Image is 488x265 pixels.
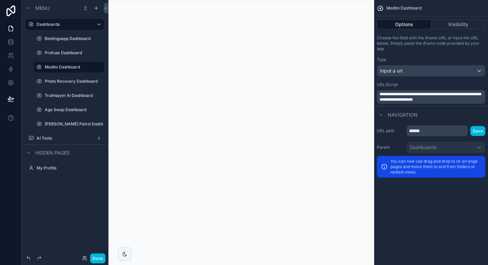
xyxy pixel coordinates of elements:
span: Input a url [380,67,402,74]
label: Medito Dashboard [45,64,100,70]
label: Parent [377,145,404,150]
span: Menu [35,5,49,12]
label: AI Tools [37,136,91,141]
button: Save [470,126,485,136]
span: Medito Dashboard [386,5,422,11]
label: Beelinguapp Dashboard [45,36,100,41]
label: Truthsayer AI Dashboard [45,93,100,98]
label: Profuse Dashboard [45,50,100,56]
button: Dashboards [407,142,485,153]
button: Input a url [377,65,485,77]
span: Dashboards [410,144,436,151]
div: scrollable content [377,90,485,104]
button: Options [377,20,431,29]
label: [PERSON_NAME] Patrol Dashboard [45,121,103,127]
span: Navigation [388,111,418,118]
button: Done [90,253,105,263]
label: Age Swap Dashboard [45,107,100,113]
button: Visibility [431,20,486,29]
span: Hidden pages [35,149,70,156]
p: You can now use drag and drop to re-arrange pages and move them to and from folders or nested views [390,159,481,175]
label: My Profile [37,165,100,171]
label: Dashboards [37,22,91,27]
label: URL/Script [377,82,398,87]
label: Type [377,57,386,62]
p: Choose the field with the iframe URL or input the URL below. Simply paste the iframe code provide... [377,35,485,52]
label: URL path [377,128,404,134]
label: Photo Recovery Dashboard [45,79,100,84]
